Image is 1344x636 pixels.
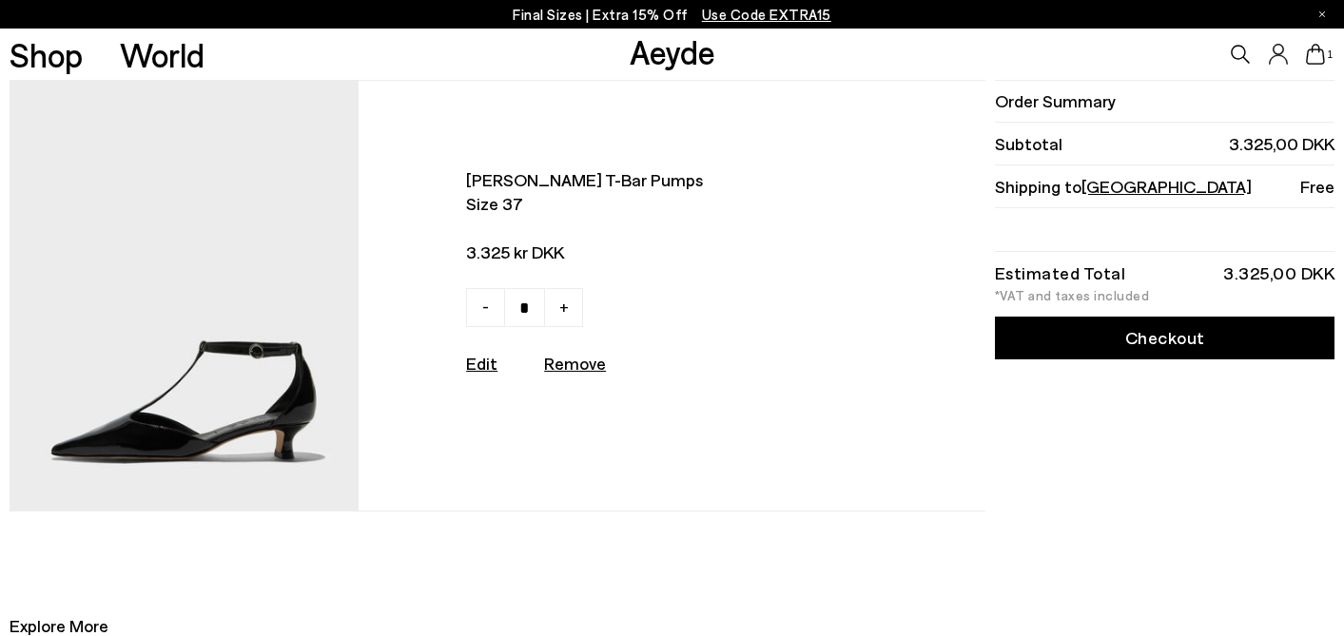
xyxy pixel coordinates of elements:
[544,288,583,327] a: +
[702,6,831,23] span: Navigate to /collections/ss25-final-sizes
[1081,176,1252,197] span: [GEOGRAPHIC_DATA]
[466,353,497,374] a: Edit
[466,241,847,264] span: 3.325 kr DKK
[1223,266,1334,279] div: 3.325,00 DKK
[466,288,505,327] a: -
[1306,44,1325,65] a: 1
[630,31,715,71] a: Aeyde
[120,38,205,71] a: World
[10,38,83,71] a: Shop
[559,295,569,318] span: +
[10,81,359,511] img: AEYDE-LIZ-PATENT-CALF-LEATHER-BLACK-1_580x.jpg
[995,80,1334,123] li: Order Summary
[1325,49,1334,60] span: 1
[466,168,847,192] span: [PERSON_NAME] t-bar pumps
[466,192,847,216] span: Size 37
[1300,175,1334,199] span: Free
[995,317,1334,359] a: Checkout
[482,295,489,318] span: -
[995,175,1252,199] span: Shipping to
[995,123,1334,165] li: Subtotal
[995,289,1334,302] div: *VAT and taxes included
[995,266,1126,279] div: Estimated Total
[544,353,606,374] u: Remove
[1229,132,1334,156] span: 3.325,00 DKK
[513,3,831,27] p: Final Sizes | Extra 15% Off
